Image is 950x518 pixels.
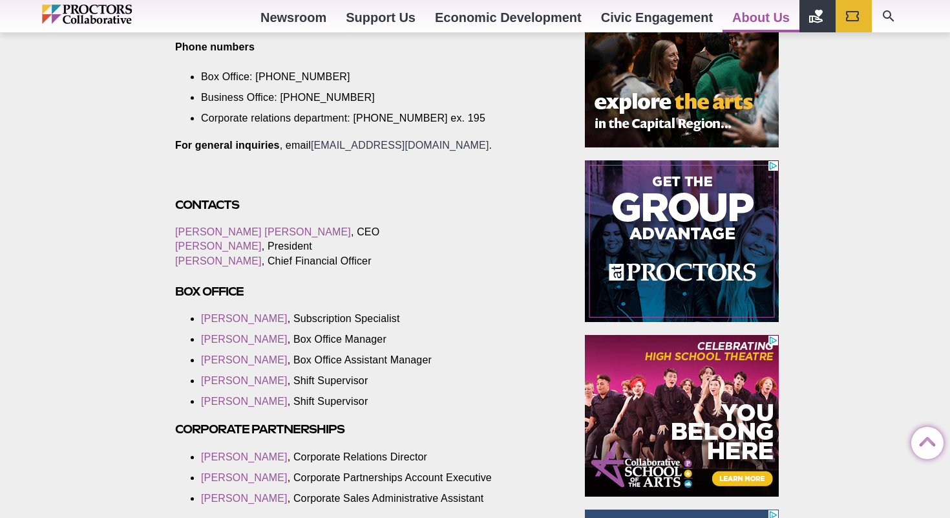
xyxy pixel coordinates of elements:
li: , Box Office Assistant Manager [201,353,536,367]
a: [PERSON_NAME] [PERSON_NAME] [175,226,351,237]
a: [PERSON_NAME] [201,375,288,386]
a: [PERSON_NAME] [201,354,288,365]
h3: Contacts [175,197,555,212]
h3: Corporate Partnerships [175,422,555,437]
a: [PERSON_NAME] [201,472,288,483]
li: , Corporate Partnerships Account Executive [201,471,536,485]
a: [PERSON_NAME] [201,451,288,462]
strong: For general inquiries [175,140,280,151]
li: , Subscription Specialist [201,312,536,326]
p: , email . [175,138,555,153]
a: [PERSON_NAME] [201,313,288,324]
a: [EMAIL_ADDRESS][DOMAIN_NAME] [311,140,489,151]
iframe: Advertisement [585,160,779,322]
li: Box Office: [PHONE_NUMBER] [201,70,536,84]
b: Phone numbers [175,41,255,52]
h3: Box Office [175,284,555,299]
a: [PERSON_NAME] [201,493,288,504]
li: Business Office: [PHONE_NUMBER] [201,91,536,105]
a: [PERSON_NAME] [201,396,288,407]
li: , Shift Supervisor [201,394,536,409]
p: , CEO , President , Chief Financial Officer [175,225,555,268]
iframe: Advertisement [585,335,779,497]
li: , Shift Supervisor [201,374,536,388]
li: Corporate relations department: [PHONE_NUMBER] ex. 195 [201,111,536,125]
a: [PERSON_NAME] [175,255,262,266]
a: Back to Top [911,427,937,453]
li: , Corporate Sales Administrative Assistant [201,491,536,506]
a: [PERSON_NAME] [201,334,288,345]
li: , Box Office Manager [201,332,536,347]
img: Proctors logo [42,5,187,24]
a: [PERSON_NAME] [175,241,262,252]
li: , Corporate Relations Director [201,450,536,464]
